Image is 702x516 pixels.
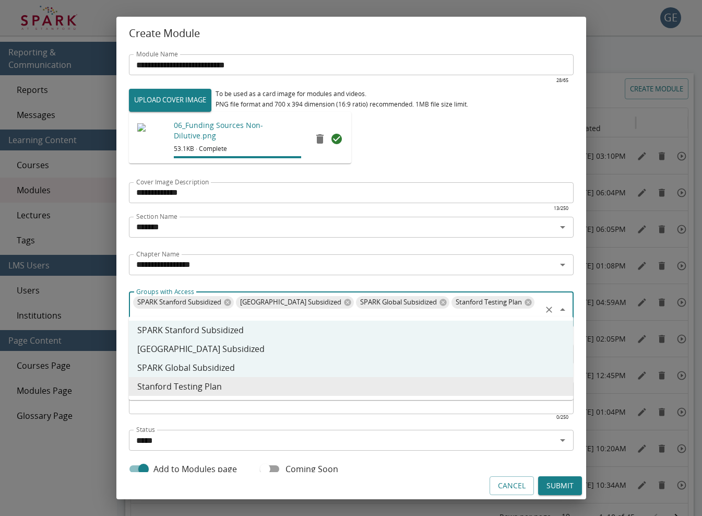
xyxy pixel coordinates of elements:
h2: Create Module [116,17,586,50]
label: Chapter Name [136,250,180,259]
li: Stanford Testing Plan [129,377,574,396]
button: Open [555,433,570,448]
span: Coming Soon [285,463,338,475]
button: Cancel [490,476,534,496]
label: Section Name [136,212,177,221]
span: SPARK Global Subsidized [356,296,441,308]
label: Module Name [136,50,178,58]
div: Stanford Testing Plan [451,296,534,309]
li: SPARK Global Subsidized [129,358,574,377]
span: Add to Modules page [153,463,237,475]
span: [GEOGRAPHIC_DATA] Subsidized [236,296,346,308]
label: Cover Image Description [136,178,209,186]
button: Close [555,302,570,317]
div: [GEOGRAPHIC_DATA] Subsidized [236,296,354,309]
label: UPLOAD COVER IMAGE [129,89,211,112]
div: SPARK Stanford Subsidized [133,296,234,309]
button: Open [555,257,570,272]
button: Submit [538,476,582,496]
label: Groups with Access [136,287,194,296]
button: Clear [542,302,556,317]
label: Status [136,425,155,434]
div: SPARK Global Subsidized [356,296,449,309]
button: remove [310,128,330,149]
img: https://sparklms-mediaproductionbucket-ttjvcbkz8ul7.s3.amazonaws.com/mimg/1747e6192c81410189c584a... [137,123,169,155]
span: Stanford Testing Plan [451,296,526,308]
span: SPARK Stanford Subsidized [133,296,225,308]
button: Open [555,220,570,234]
div: To be used as a card image for modules and videos. PNG file format and 700 x 394 dimension (16:9 ... [216,89,468,110]
p: 06_Funding Sources Non-Dilutive.png [174,120,301,141]
li: SPARK Stanford Subsidized [129,321,574,339]
span: 53.1KB · Complete [174,144,301,154]
span: File upload progress [174,156,301,158]
li: [GEOGRAPHIC_DATA] Subsidized [129,339,574,358]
